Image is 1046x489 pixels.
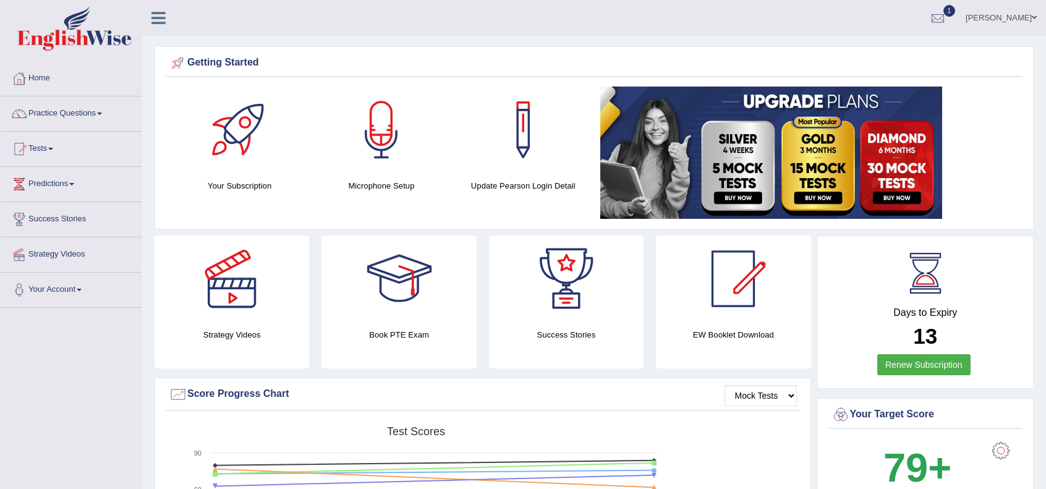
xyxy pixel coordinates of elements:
[1,237,142,268] a: Strategy Videos
[877,354,971,375] a: Renew Subscription
[1,273,142,304] a: Your Account
[1,96,142,127] a: Practice Questions
[1,132,142,163] a: Tests
[169,54,1019,72] div: Getting Started
[459,179,588,192] h4: Update Pearson Login Detail
[387,425,445,438] tspan: Test scores
[155,328,309,341] h4: Strategy Videos
[175,179,304,192] h4: Your Subscription
[656,328,810,341] h4: EW Booklet Download
[1,167,142,198] a: Predictions
[1,202,142,233] a: Success Stories
[600,87,942,219] img: small5.jpg
[321,328,476,341] h4: Book PTE Exam
[831,307,1020,318] h4: Days to Expiry
[831,406,1020,424] div: Your Target Score
[943,5,956,17] span: 1
[1,61,142,92] a: Home
[317,179,446,192] h4: Microphone Setup
[913,324,937,348] b: 13
[194,449,202,457] text: 90
[169,385,797,404] div: Score Progress Chart
[489,328,644,341] h4: Success Stories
